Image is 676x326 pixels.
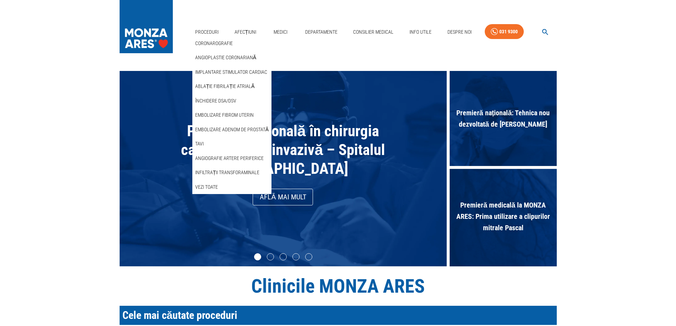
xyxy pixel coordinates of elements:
[194,38,234,49] a: Coronarografie
[192,65,271,79] div: Implantare stimulator cardiac
[194,153,265,164] a: Angiografie artere periferice
[194,66,269,78] a: Implantare stimulator cardiac
[450,196,557,237] span: Premieră medicală la MONZA ARES: Prima utilizare a clipurilor mitrale Pascal
[269,25,292,39] a: Medici
[181,122,385,177] span: Premieră națională în chirurgia cardiacă microinvazivă – Spitalul [GEOGRAPHIC_DATA]
[194,52,258,63] a: Angioplastie coronariană
[120,275,557,297] h1: Clinicile MONZA ARES
[232,25,259,39] a: Afecțiuni
[192,122,271,137] div: Embolizare adenom de prostată
[253,189,313,205] a: Află mai mult
[450,169,557,267] div: Premieră medicală la MONZA ARES: Prima utilizare a clipurilor mitrale Pascal
[194,181,219,193] a: Vezi Toate
[122,309,238,321] span: Cele mai căutate proceduri
[445,25,474,39] a: Despre Noi
[192,50,271,65] div: Angioplastie coronariană
[192,36,271,51] div: Coronarografie
[194,124,270,136] a: Embolizare adenom de prostată
[194,167,261,178] a: Infiltrații transforaminale
[192,79,271,94] div: Ablație fibrilație atrială
[194,95,238,107] a: Închidere DSA/DSV
[280,253,287,260] li: slide item 3
[192,25,221,39] a: Proceduri
[192,36,271,194] nav: secondary mailbox folders
[192,137,271,151] div: TAVI
[192,94,271,108] div: Închidere DSA/DSV
[302,25,340,39] a: Departamente
[192,108,271,122] div: Embolizare fibrom uterin
[254,253,261,260] li: slide item 1
[194,109,255,121] a: Embolizare fibrom uterin
[192,165,271,180] div: Infiltrații transforaminale
[350,25,396,39] a: Consilier Medical
[499,27,518,36] div: 031 9300
[485,24,524,39] a: 031 9300
[194,138,205,150] a: TAVI
[450,71,557,169] div: Premieră națională: Tehnica nou dezvoltată de [PERSON_NAME]
[407,25,434,39] a: Info Utile
[192,151,271,166] div: Angiografie artere periferice
[194,81,256,92] a: Ablație fibrilație atrială
[305,253,312,260] li: slide item 5
[292,253,299,260] li: slide item 4
[267,253,274,260] li: slide item 2
[450,104,557,133] span: Premieră națională: Tehnica nou dezvoltată de [PERSON_NAME]
[192,180,271,194] div: Vezi Toate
